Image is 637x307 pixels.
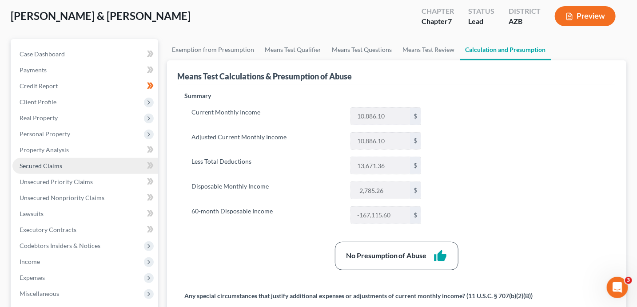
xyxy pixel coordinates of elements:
p: Summary [185,91,428,100]
div: District [509,6,541,16]
a: Payments [12,62,158,78]
span: Case Dashboard [20,50,65,58]
div: Status [468,6,494,16]
div: Any special circumstances that justify additional expenses or adjustments of current monthly inco... [185,291,533,300]
span: Personal Property [20,130,70,138]
input: 0.00 [351,108,410,125]
input: 0.00 [351,182,410,199]
span: Real Property [20,114,58,122]
label: Less Total Deductions [187,157,346,174]
input: 0.00 [351,207,410,224]
input: 0.00 [351,133,410,150]
a: Means Test Qualifier [260,39,327,60]
a: Unsecured Nonpriority Claims [12,190,158,206]
iframe: Intercom live chat [607,277,628,298]
input: 0.00 [351,157,410,174]
span: Miscellaneous [20,290,59,297]
a: Property Analysis [12,142,158,158]
span: Executory Contracts [20,226,76,233]
div: No Presumption of Abuse [346,251,427,261]
label: Disposable Monthly Income [187,181,346,199]
span: [PERSON_NAME] & [PERSON_NAME] [11,9,191,22]
div: AZB [509,16,541,27]
span: Unsecured Priority Claims [20,178,93,185]
label: 60-month Disposable Income [187,206,346,224]
a: Unsecured Priority Claims [12,174,158,190]
div: Chapter [422,6,454,16]
span: Secured Claims [20,162,62,169]
label: Adjusted Current Monthly Income [187,132,346,150]
span: Income [20,258,40,265]
div: $ [410,157,421,174]
span: Client Profile [20,98,56,106]
div: $ [410,182,421,199]
div: $ [410,133,421,150]
span: Expenses [20,274,45,281]
a: Secured Claims [12,158,158,174]
span: Credit Report [20,82,58,90]
div: Means Test Calculations & Presumption of Abuse [178,71,352,82]
i: thumb_up [434,249,447,263]
a: Lawsuits [12,206,158,222]
a: Calculation and Presumption [460,39,551,60]
div: $ [410,207,421,224]
div: Lead [468,16,494,27]
span: Property Analysis [20,146,69,153]
span: Codebtors Insiders & Notices [20,242,100,249]
span: 7 [448,17,452,25]
label: Current Monthly Income [187,107,346,125]
a: Means Test Questions [327,39,398,60]
span: Unsecured Nonpriority Claims [20,194,104,201]
span: 3 [625,277,632,284]
a: Case Dashboard [12,46,158,62]
button: Preview [555,6,616,26]
span: Lawsuits [20,210,44,217]
a: Means Test Review [398,39,460,60]
a: Executory Contracts [12,222,158,238]
a: Credit Report [12,78,158,94]
a: Exemption from Presumption [167,39,260,60]
span: Payments [20,66,47,74]
div: Chapter [422,16,454,27]
div: $ [410,108,421,125]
